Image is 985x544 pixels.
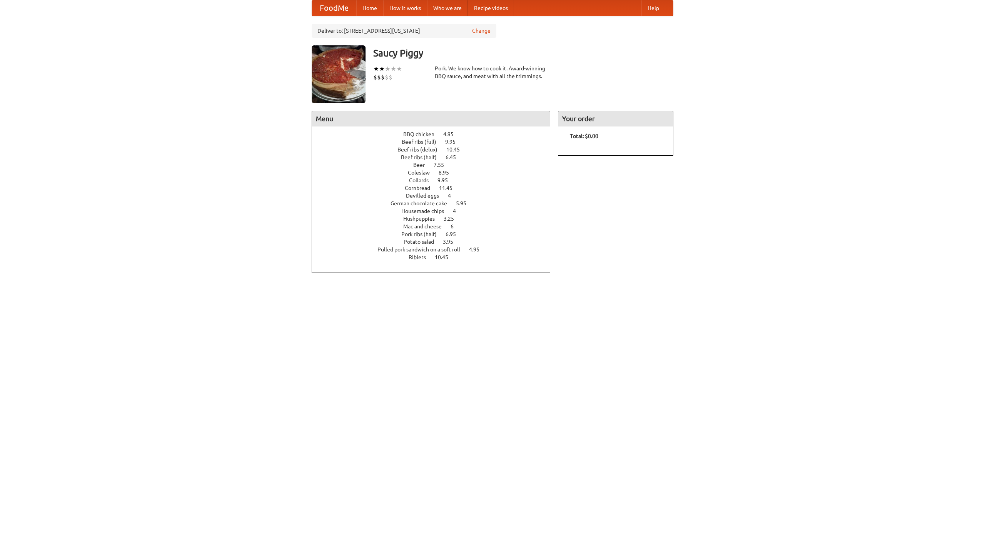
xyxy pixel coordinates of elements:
li: ★ [385,65,391,73]
a: Who we are [427,0,468,16]
span: Beef ribs (delux) [397,146,445,153]
li: ★ [391,65,396,73]
span: 4 [453,208,464,214]
b: Total: $0.00 [570,133,598,139]
a: Hushpuppies 3.25 [403,216,468,222]
span: Devilled eggs [406,193,447,199]
a: Beef ribs (delux) 10.45 [397,146,474,153]
li: $ [381,73,385,82]
span: 3.25 [444,216,462,222]
span: Beef ribs (half) [401,154,444,160]
a: Home [356,0,383,16]
h4: Your order [558,111,673,126]
span: 4.95 [443,131,461,137]
img: angular.jpg [312,45,366,103]
span: Cornbread [405,185,438,191]
h4: Menu [312,111,550,126]
span: Hushpuppies [403,216,442,222]
a: Riblets 10.45 [409,254,462,260]
a: FoodMe [312,0,356,16]
a: Pork ribs (half) 6.95 [401,231,470,237]
a: Potato salad 3.95 [404,239,467,245]
div: Pork. We know how to cook it. Award-winning BBQ sauce, and meat with all the trimmings. [435,65,550,80]
h3: Saucy Piggy [373,45,673,61]
a: Coleslaw 8.95 [408,170,463,176]
a: Pulled pork sandwich on a soft roll 4.95 [377,246,494,253]
span: Potato salad [404,239,442,245]
span: 4.95 [469,246,487,253]
li: $ [377,73,381,82]
span: 4 [448,193,459,199]
span: Housemade chips [401,208,452,214]
span: 11.45 [439,185,460,191]
li: $ [389,73,392,82]
a: How it works [383,0,427,16]
span: Mac and cheese [403,223,449,230]
span: 6.45 [446,154,464,160]
span: 9.95 [437,177,456,183]
span: Collards [409,177,436,183]
span: Pulled pork sandwich on a soft roll [377,246,468,253]
a: Devilled eggs 4 [406,193,465,199]
a: Recipe videos [468,0,514,16]
a: BBQ chicken 4.95 [403,131,468,137]
span: Coleslaw [408,170,437,176]
li: ★ [396,65,402,73]
li: $ [373,73,377,82]
a: Beer 7.55 [413,162,458,168]
a: German chocolate cake 5.95 [391,200,481,206]
a: Housemade chips 4 [401,208,470,214]
span: 8.95 [439,170,457,176]
span: Pork ribs (half) [401,231,444,237]
span: 6.95 [446,231,464,237]
li: ★ [373,65,379,73]
li: $ [385,73,389,82]
a: Beef ribs (full) 9.95 [402,139,470,145]
a: Change [472,27,491,35]
span: 6 [451,223,461,230]
span: German chocolate cake [391,200,455,206]
li: ★ [379,65,385,73]
span: Riblets [409,254,434,260]
span: 10.45 [435,254,456,260]
span: 3.95 [443,239,461,245]
div: Deliver to: [STREET_ADDRESS][US_STATE] [312,24,496,38]
span: 9.95 [445,139,463,145]
a: Mac and cheese 6 [403,223,468,230]
span: BBQ chicken [403,131,442,137]
a: Cornbread 11.45 [405,185,467,191]
span: 5.95 [456,200,474,206]
a: Beef ribs (half) 6.45 [401,154,470,160]
a: Collards 9.95 [409,177,462,183]
span: Beef ribs (full) [402,139,444,145]
span: Beer [413,162,432,168]
span: 10.45 [446,146,467,153]
span: 7.55 [434,162,452,168]
a: Help [641,0,665,16]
